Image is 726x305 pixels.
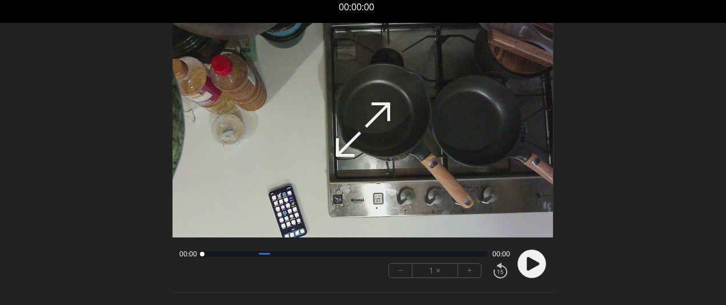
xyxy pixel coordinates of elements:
[412,264,458,278] div: 1 ×
[492,249,510,259] span: 00:00
[458,264,481,278] button: +
[179,249,197,259] span: 00:00
[339,1,374,13] a: 00:00:00
[389,264,412,278] button: −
